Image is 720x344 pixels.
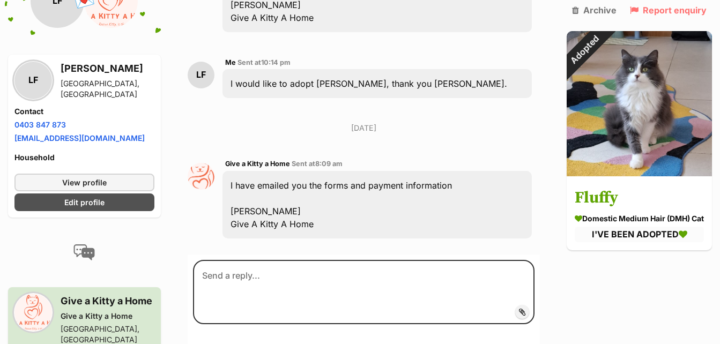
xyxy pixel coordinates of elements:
[553,17,617,81] div: Adopted
[61,78,154,99] div: [GEOGRAPHIC_DATA], [GEOGRAPHIC_DATA]
[222,171,532,238] div: I have emailed you the forms and payment information [PERSON_NAME] Give A Kitty A Home
[225,160,290,168] span: Give a Kitty a Home
[575,227,704,242] div: I'VE BEEN ADOPTED
[567,31,712,176] img: Fluffy
[14,293,52,331] img: Give a Kitty a Home profile pic
[188,62,214,88] div: LF
[572,5,617,15] a: Archive
[567,178,712,250] a: Fluffy Domestic Medium Hair (DMH) Cat I'VE BEEN ADOPTED
[575,213,704,225] div: Domestic Medium Hair (DMH) Cat
[14,152,154,162] h4: Household
[73,244,95,260] img: conversation-icon-4a6f8262b818ee0b60e3300018af0b2d0b884aa5de6e9bcb8d3d4eeb1a70a7c4.svg
[14,173,154,191] a: View profile
[61,310,154,321] div: Give a Kitty a Home
[14,193,154,211] a: Edit profile
[222,69,532,98] div: I would like to adopt [PERSON_NAME], thank you [PERSON_NAME].
[14,119,66,129] a: 0403 847 873
[292,160,343,168] span: Sent at
[61,61,154,76] h3: [PERSON_NAME]
[14,106,154,116] h4: Contact
[188,163,214,190] img: Give a Kitty a Home profile pic
[630,5,707,15] a: Report enquiry
[315,160,343,168] span: 8:09 am
[261,58,291,66] span: 10:14 pm
[188,122,540,133] p: [DATE]
[62,176,107,188] span: View profile
[61,293,154,308] h3: Give a Kitty a Home
[567,168,712,178] a: Adopted
[225,58,236,66] span: Me
[14,133,145,142] a: [EMAIL_ADDRESS][DOMAIN_NAME]
[237,58,291,66] span: Sent at
[14,61,52,99] div: LF
[575,186,704,211] h3: Fluffy
[64,196,105,207] span: Edit profile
